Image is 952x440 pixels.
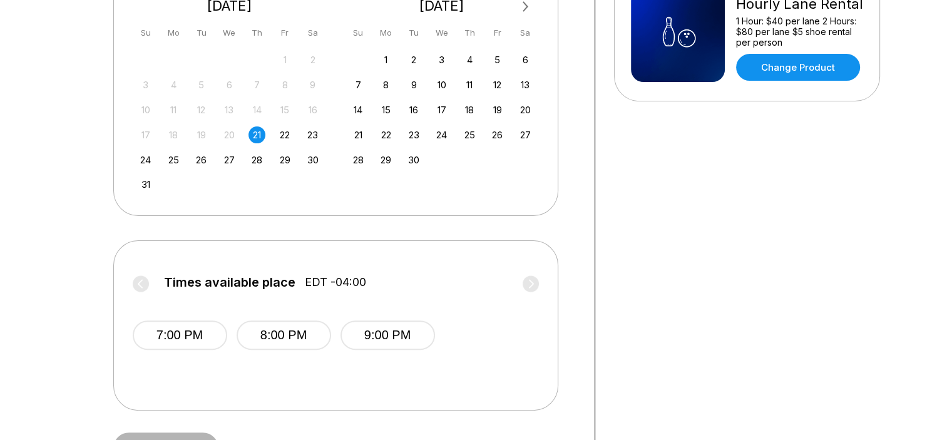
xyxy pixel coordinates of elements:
div: Choose Friday, September 19th, 2025 [489,101,506,118]
div: Choose Thursday, August 21st, 2025 [248,126,265,143]
div: 1 Hour: $40 per lane 2 Hours: $80 per lane $5 shoe rental per person [736,16,863,48]
div: Choose Friday, August 22nd, 2025 [277,126,294,143]
div: Choose Tuesday, August 26th, 2025 [193,151,210,168]
div: We [221,24,238,41]
div: Choose Sunday, August 24th, 2025 [137,151,154,168]
div: Not available Saturday, August 9th, 2025 [304,76,321,93]
div: Choose Thursday, September 11th, 2025 [461,76,478,93]
div: Not available Sunday, August 17th, 2025 [137,126,154,143]
div: Choose Tuesday, September 2nd, 2025 [406,51,422,68]
div: Not available Sunday, August 3rd, 2025 [137,76,154,93]
div: Not available Friday, August 8th, 2025 [277,76,294,93]
div: Choose Thursday, September 18th, 2025 [461,101,478,118]
button: 9:00 PM [340,320,435,350]
div: Not available Thursday, August 14th, 2025 [248,101,265,118]
div: Not available Monday, August 18th, 2025 [165,126,182,143]
div: Choose Wednesday, September 17th, 2025 [433,101,450,118]
div: Choose Sunday, September 28th, 2025 [350,151,367,168]
div: Not available Saturday, August 16th, 2025 [304,101,321,118]
div: Choose Thursday, August 28th, 2025 [248,151,265,168]
div: Not available Tuesday, August 12th, 2025 [193,101,210,118]
div: Choose Saturday, August 30th, 2025 [304,151,321,168]
div: Choose Friday, August 29th, 2025 [277,151,294,168]
div: Not available Friday, August 15th, 2025 [277,101,294,118]
div: Choose Tuesday, September 9th, 2025 [406,76,422,93]
div: Choose Monday, September 22nd, 2025 [377,126,394,143]
div: Th [461,24,478,41]
div: Not available Wednesday, August 13th, 2025 [221,101,238,118]
div: Choose Tuesday, September 16th, 2025 [406,101,422,118]
div: Choose Tuesday, September 23rd, 2025 [406,126,422,143]
div: Choose Sunday, September 7th, 2025 [350,76,367,93]
div: Choose Saturday, September 6th, 2025 [517,51,534,68]
div: Choose Thursday, September 4th, 2025 [461,51,478,68]
div: Choose Friday, September 12th, 2025 [489,76,506,93]
div: month 2025-09 [348,50,536,168]
div: Mo [165,24,182,41]
div: Choose Sunday, August 31st, 2025 [137,176,154,193]
div: Not available Tuesday, August 19th, 2025 [193,126,210,143]
div: Fr [277,24,294,41]
div: We [433,24,450,41]
a: Change Product [736,54,860,81]
div: Not available Wednesday, August 6th, 2025 [221,76,238,93]
span: EDT -04:00 [305,275,366,289]
span: Times available place [164,275,295,289]
div: Not available Wednesday, August 20th, 2025 [221,126,238,143]
div: Choose Saturday, September 27th, 2025 [517,126,534,143]
div: Not available Saturday, August 2nd, 2025 [304,51,321,68]
div: Choose Thursday, September 25th, 2025 [461,126,478,143]
div: Choose Monday, September 8th, 2025 [377,76,394,93]
div: Choose Monday, August 25th, 2025 [165,151,182,168]
div: Sa [304,24,321,41]
button: 8:00 PM [237,320,331,350]
div: Not available Sunday, August 10th, 2025 [137,101,154,118]
div: Not available Tuesday, August 5th, 2025 [193,76,210,93]
button: 7:00 PM [133,320,227,350]
div: Choose Monday, September 15th, 2025 [377,101,394,118]
div: Choose Monday, September 29th, 2025 [377,151,394,168]
div: Choose Wednesday, September 10th, 2025 [433,76,450,93]
div: Not available Monday, August 4th, 2025 [165,76,182,93]
div: Su [137,24,154,41]
div: Fr [489,24,506,41]
div: month 2025-08 [136,50,324,193]
div: Choose Sunday, September 21st, 2025 [350,126,367,143]
div: Choose Wednesday, August 27th, 2025 [221,151,238,168]
div: Tu [193,24,210,41]
div: Not available Monday, August 11th, 2025 [165,101,182,118]
div: Choose Saturday, September 13th, 2025 [517,76,534,93]
div: Choose Saturday, August 23rd, 2025 [304,126,321,143]
div: Th [248,24,265,41]
div: Choose Tuesday, September 30th, 2025 [406,151,422,168]
div: Choose Sunday, September 14th, 2025 [350,101,367,118]
div: Not available Thursday, August 7th, 2025 [248,76,265,93]
div: Su [350,24,367,41]
div: Choose Monday, September 1st, 2025 [377,51,394,68]
div: Sa [517,24,534,41]
div: Tu [406,24,422,41]
div: Choose Wednesday, September 24th, 2025 [433,126,450,143]
div: Choose Friday, September 26th, 2025 [489,126,506,143]
div: Choose Friday, September 5th, 2025 [489,51,506,68]
div: Not available Friday, August 1st, 2025 [277,51,294,68]
div: Choose Wednesday, September 3rd, 2025 [433,51,450,68]
div: Mo [377,24,394,41]
div: Choose Saturday, September 20th, 2025 [517,101,534,118]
